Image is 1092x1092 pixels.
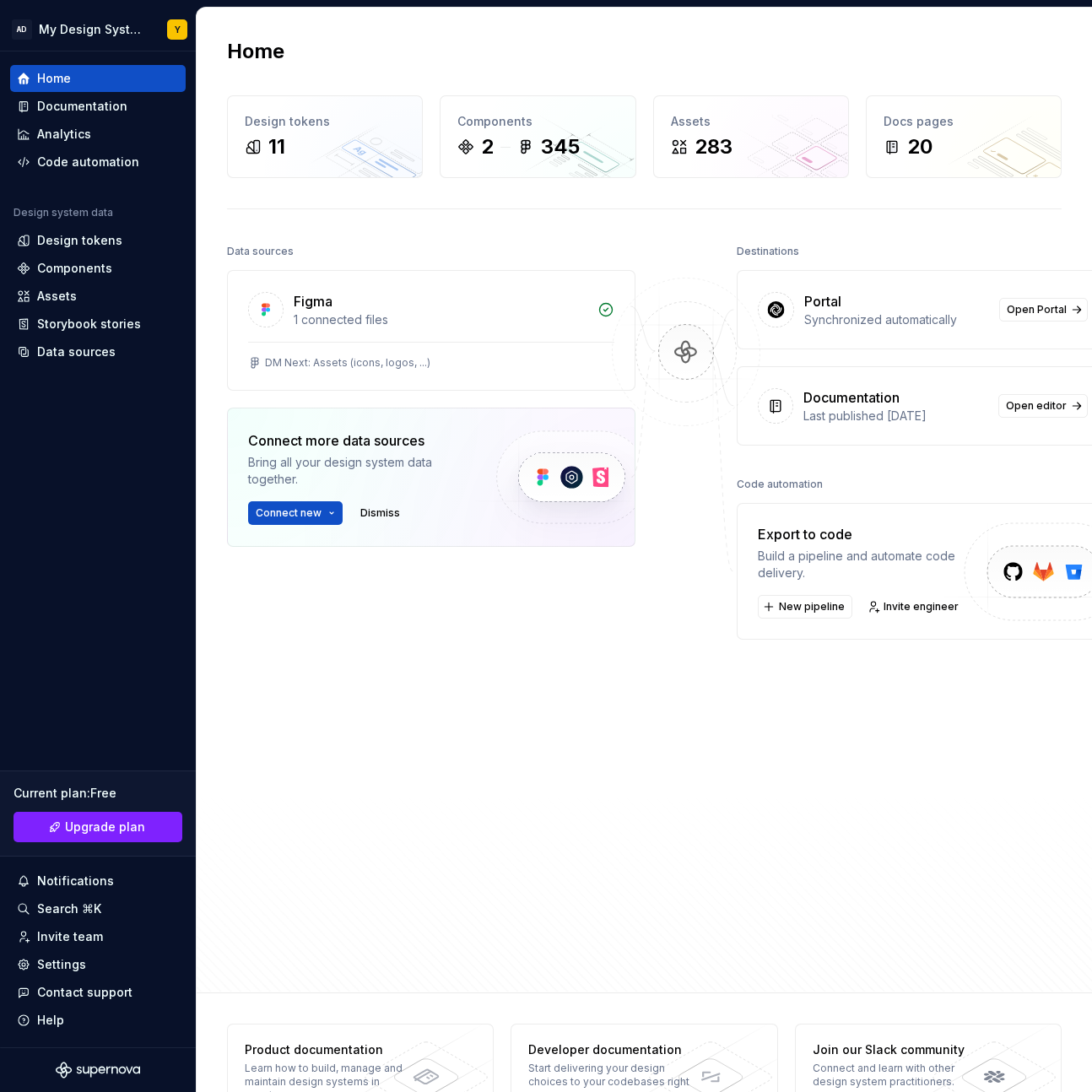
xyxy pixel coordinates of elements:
div: Y [175,23,181,36]
a: Invite engineer [862,595,966,619]
span: Connect new [256,506,322,520]
span: Upgrade plan [65,819,145,835]
span: New pipeline [779,600,845,614]
span: Dismiss [360,506,400,520]
div: Figma [294,291,332,311]
div: Documentation [37,98,127,115]
svg: Supernova Logo [56,1062,140,1078]
a: Data sources [10,338,186,365]
div: Assets [37,288,77,305]
div: Data sources [227,240,294,263]
a: Storybook stories [10,311,186,338]
div: Code automation [37,154,139,170]
a: Docs pages20 [866,95,1062,178]
div: Data sources [37,343,116,360]
div: Build a pipeline and automate code delivery. [758,548,966,581]
span: Open editor [1006,399,1067,413]
div: 20 [907,133,933,160]
button: ADMy Design SystemY [3,11,192,47]
div: Components [37,260,112,277]
div: Help [37,1012,64,1029]
a: Design tokens [10,227,186,254]
button: New pipeline [758,595,852,619]
div: Join our Slack community [813,1041,978,1058]
div: Code automation [737,473,823,496]
button: Notifications [10,868,186,895]
div: Home [37,70,71,87]
button: Search ⌘K [10,895,186,922]
div: Docs pages [884,113,1044,130]
div: Portal [804,291,841,311]
a: Components [10,255,186,282]
div: Connect and learn with other design system practitioners. [813,1062,978,1089]
a: Design tokens11 [227,95,423,178]
div: Documentation [803,387,900,408]
div: Connect more data sources [248,430,468,451]
div: Design tokens [37,232,122,249]
a: Code automation [10,149,186,176]
div: Storybook stories [37,316,141,332]
a: Settings [10,951,186,978]
button: Help [10,1007,186,1034]
div: Search ⌘K [37,900,101,917]
div: My Design System [39,21,147,38]
div: Export to code [758,524,966,544]
div: Destinations [737,240,799,263]
a: Components2345 [440,95,635,178]
div: 345 [541,133,580,160]
div: AD [12,19,32,40]
div: Analytics [37,126,91,143]
a: Invite team [10,923,186,950]
span: Invite engineer [884,600,959,614]
div: Design tokens [245,113,405,130]
a: Analytics [10,121,186,148]
div: Developer documentation [528,1041,694,1058]
div: DM Next: Assets (icons, logos, ...) [265,356,430,370]
div: Notifications [37,873,114,889]
div: 1 connected files [294,311,587,328]
a: Figma1 connected filesDM Next: Assets (icons, logos, ...) [227,270,635,391]
div: 2 [481,133,494,160]
div: Current plan : Free [14,785,182,802]
div: Contact support [37,984,132,1001]
a: Upgrade plan [14,812,182,842]
div: Design system data [14,206,113,219]
a: Assets [10,283,186,310]
div: Synchronized automatically [804,311,989,328]
a: Home [10,65,186,92]
div: 11 [268,133,285,160]
a: Documentation [10,93,186,120]
div: Product documentation [245,1041,410,1058]
button: Connect new [248,501,343,525]
div: Bring all your design system data together. [248,454,468,488]
div: Last published [DATE] [803,408,988,424]
div: Settings [37,956,86,973]
div: Components [457,113,618,130]
a: Assets283 [653,95,849,178]
button: Dismiss [353,501,408,525]
a: Open Portal [999,298,1088,322]
a: Open editor [998,394,1088,418]
div: Invite team [37,928,103,945]
span: Open Portal [1007,303,1067,316]
h2: Home [227,38,284,65]
div: Assets [671,113,831,130]
div: 283 [695,133,733,160]
button: Contact support [10,979,186,1006]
